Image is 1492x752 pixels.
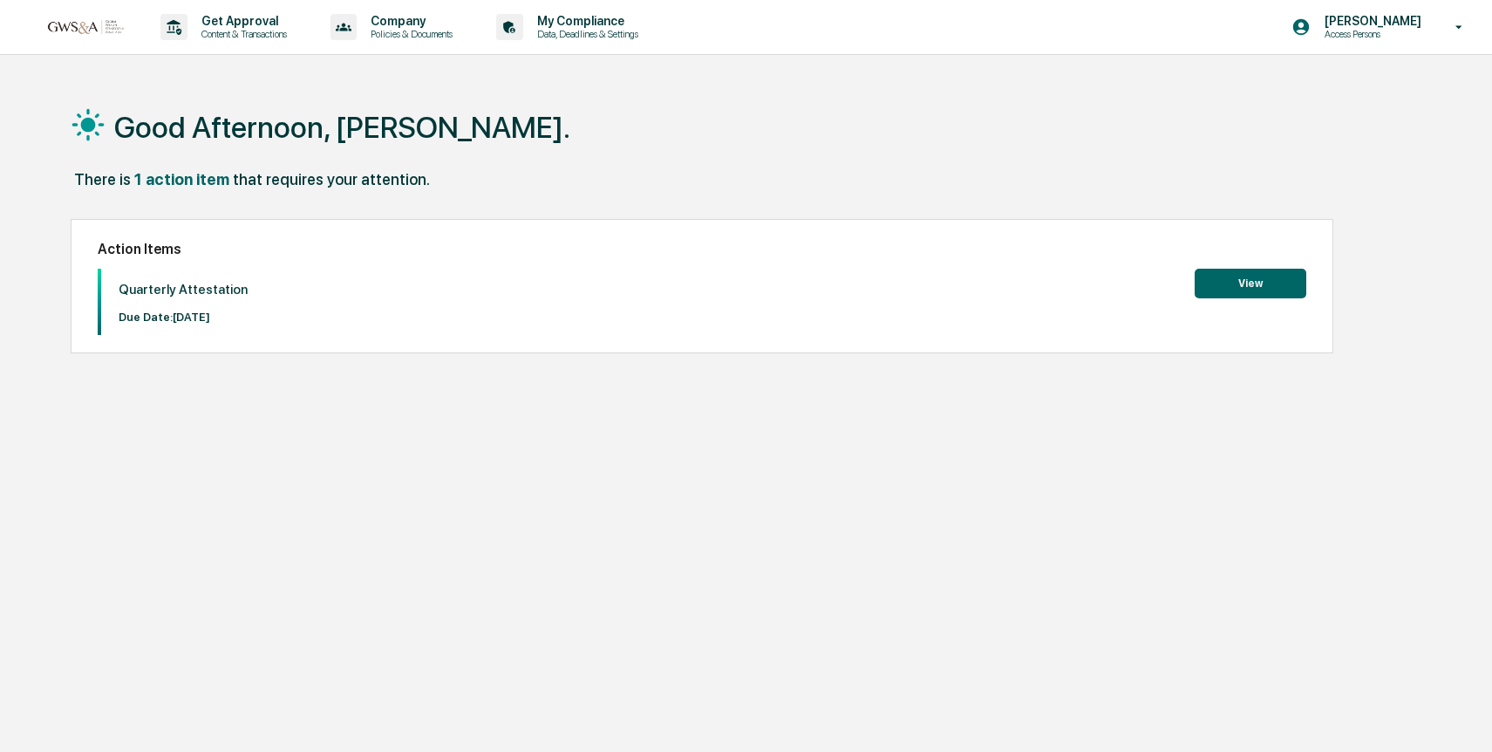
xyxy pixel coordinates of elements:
[74,170,131,188] div: There is
[187,14,296,28] p: Get Approval
[357,14,461,28] p: Company
[187,28,296,40] p: Content & Transactions
[233,170,430,188] div: that requires your attention.
[523,28,647,40] p: Data, Deadlines & Settings
[1311,14,1430,28] p: [PERSON_NAME]
[1311,28,1430,40] p: Access Persons
[114,110,570,145] h1: Good Afternoon, [PERSON_NAME].
[523,14,647,28] p: My Compliance
[134,170,229,188] div: 1 action item
[1195,274,1306,291] a: View
[98,241,1306,257] h2: Action Items
[357,28,461,40] p: Policies & Documents
[42,18,126,35] img: logo
[1195,269,1306,298] button: View
[119,282,248,297] p: Quarterly Attestation
[119,311,248,324] p: Due Date: [DATE]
